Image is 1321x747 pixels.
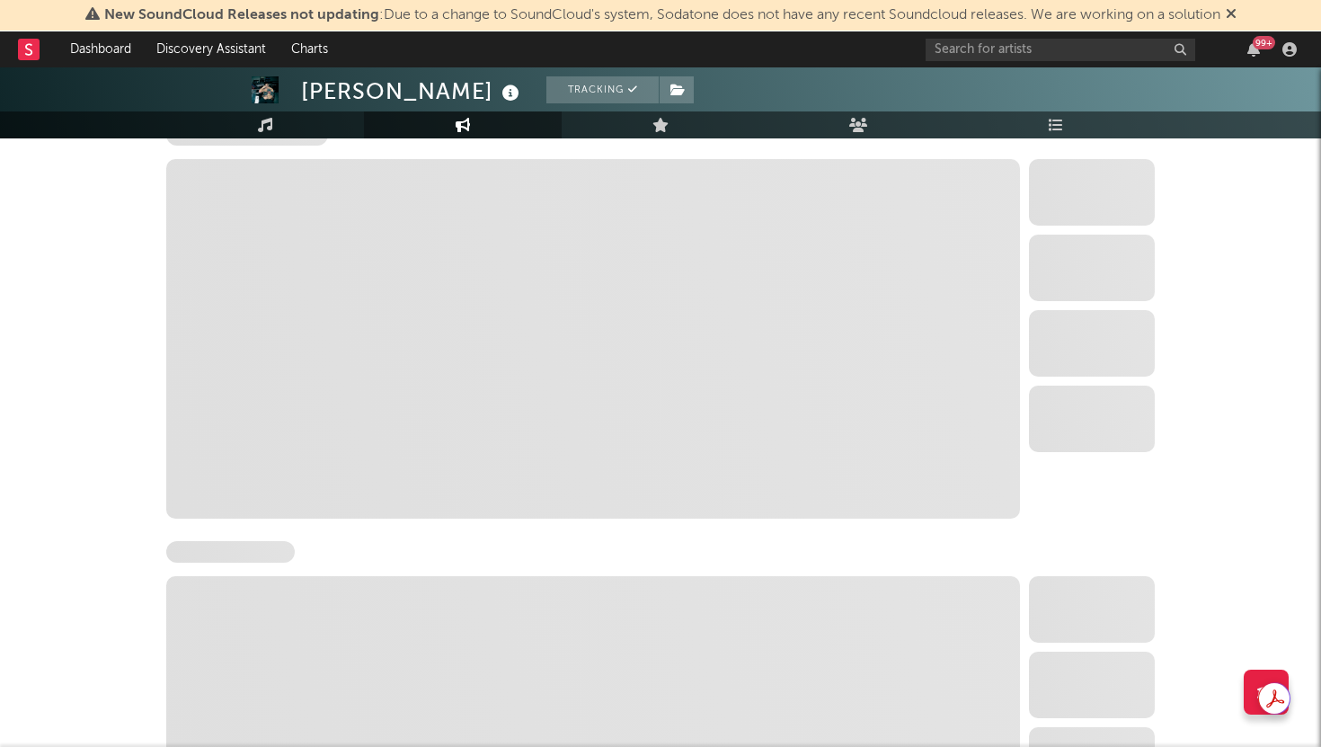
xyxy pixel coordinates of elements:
[1253,36,1275,49] div: 99 +
[104,8,379,22] span: New SoundCloud Releases not updating
[1247,42,1260,57] button: 99+
[144,31,279,67] a: Discovery Assistant
[104,8,1220,22] span: : Due to a change to SoundCloud's system, Sodatone does not have any recent Soundcloud releases. ...
[926,39,1195,61] input: Search for artists
[279,31,341,67] a: Charts
[58,31,144,67] a: Dashboard
[166,541,295,563] span: SoundCloud Plays
[546,76,659,103] button: Tracking
[1226,8,1237,22] span: Dismiss
[301,76,524,106] div: [PERSON_NAME]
